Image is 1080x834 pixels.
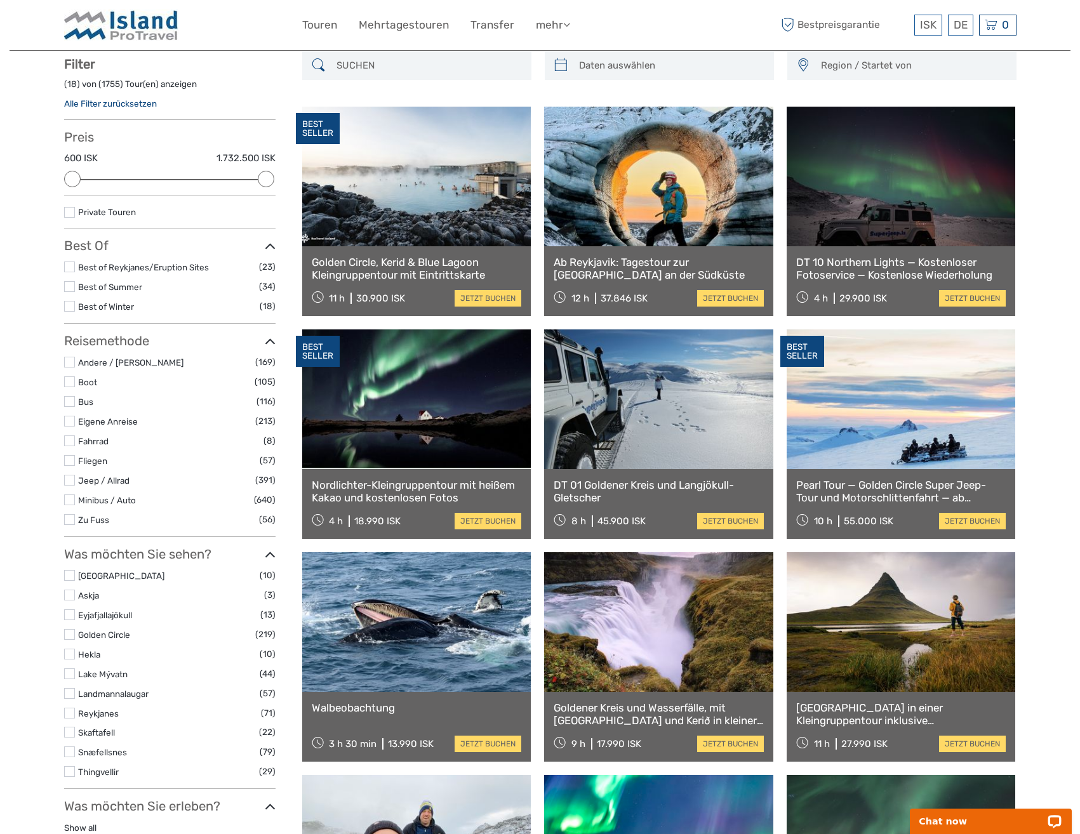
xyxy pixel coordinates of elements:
[78,282,142,292] a: Best of Summer
[331,55,525,77] input: SUCHEN
[261,706,276,720] span: (71)
[259,260,276,274] span: (23)
[259,764,276,779] span: (29)
[815,55,1010,76] button: Region / Startet von
[839,293,887,304] div: 29.900 ISK
[796,701,1006,727] a: [GEOGRAPHIC_DATA] in einer Kleingruppentour inklusive hausgemachtem [GEOGRAPHIC_DATA]
[260,745,276,759] span: (79)
[814,515,832,527] span: 10 h
[814,738,830,750] span: 11 h
[64,798,276,814] h3: Was möchten Sie erleben?
[78,708,119,718] a: Reykjanes
[78,610,132,620] a: Eyjafjallajökull
[255,627,276,642] span: (219)
[601,293,648,304] div: 37.846 ISK
[312,256,522,282] a: Golden Circle, Kerid & Blue Lagoon Kleingruppentour mit Eintrittskarte
[778,15,911,36] span: Bestpreisgarantie
[697,513,764,529] a: jetzt buchen
[359,16,449,34] a: Mehrtagestouren
[554,479,764,505] a: DT 01 Goldener Kreis und Langjökull-Gletscher
[67,78,77,90] label: 18
[64,546,276,562] h3: Was möchten Sie sehen?
[64,238,276,253] h3: Best Of
[259,725,276,739] span: (22)
[78,747,127,757] a: Snæfellsnes
[78,456,107,466] a: Fliegen
[64,129,276,145] h3: Preis
[697,290,764,307] a: jetzt buchen
[354,515,401,527] div: 18.990 ISK
[312,701,522,714] a: Walbeobachtung
[260,453,276,468] span: (57)
[571,738,585,750] span: 9 h
[329,738,377,750] span: 3 h 30 min
[263,434,276,448] span: (8)
[260,299,276,314] span: (18)
[78,515,109,525] a: Zu Fuss
[920,18,937,31] span: ISK
[554,256,764,282] a: Ab Reykjavik: Tagestour zur [GEOGRAPHIC_DATA] an der Südküste
[597,738,641,750] div: 17.990 ISK
[78,689,149,699] a: Landmannalaugar
[571,515,586,527] span: 8 h
[78,590,99,600] a: Askja
[78,571,164,581] a: [GEOGRAPHIC_DATA]
[78,649,100,659] a: Hekla
[571,293,589,304] span: 12 h
[78,207,136,217] a: Private Touren
[255,414,276,428] span: (213)
[64,78,276,98] div: ( ) von ( ) Tour(en) anzeigen
[78,357,183,367] a: Andere / [PERSON_NAME]
[78,301,134,312] a: Best of Winter
[64,56,95,72] strong: Filter
[78,767,119,777] a: Thingvellir
[64,10,178,41] img: Iceland ProTravel
[102,78,120,90] label: 1755
[255,473,276,487] span: (391)
[329,293,345,304] span: 11 h
[64,823,97,833] a: Show all
[78,727,115,738] a: Skaftafell
[257,394,276,409] span: (116)
[64,333,276,348] h3: Reisemethode
[536,16,570,34] a: mehr
[260,686,276,701] span: (57)
[264,588,276,602] span: (3)
[574,55,768,77] input: Daten auswählen
[78,475,130,486] a: Jeep / Allrad
[78,495,136,505] a: Minibus / Auto
[296,336,340,367] div: BEST SELLER
[302,16,337,34] a: Touren
[78,436,109,446] a: Fahrrad
[455,513,521,529] a: jetzt buchen
[455,290,521,307] a: jetzt buchen
[388,738,434,750] div: 13.990 ISK
[260,666,276,681] span: (44)
[939,736,1006,752] a: jetzt buchen
[78,669,128,679] a: Lake Mývatn
[939,290,1006,307] a: jetzt buchen
[259,512,276,527] span: (56)
[948,15,973,36] div: DE
[255,355,276,369] span: (169)
[296,113,340,145] div: BEST SELLER
[254,493,276,507] span: (640)
[844,515,893,527] div: 55.000 ISK
[217,152,276,165] label: 1.732.500 ISK
[455,736,521,752] a: jetzt buchen
[1000,18,1011,31] span: 0
[78,397,93,407] a: Bus
[356,293,405,304] div: 30.900 ISK
[64,152,98,165] label: 600 ISK
[260,647,276,661] span: (10)
[841,738,888,750] div: 27.990 ISK
[796,256,1006,282] a: DT 10 Northern Lights — Kostenloser Fotoservice — Kostenlose Wiederholung
[796,479,1006,505] a: Pearl Tour — Golden Circle Super Jeep-Tour und Motorschlittenfahrt — ab [GEOGRAPHIC_DATA]
[697,736,764,752] a: jetzt buchen
[78,262,209,272] a: Best of Reykjanes/Eruption Sites
[260,607,276,622] span: (13)
[78,377,97,387] a: Boot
